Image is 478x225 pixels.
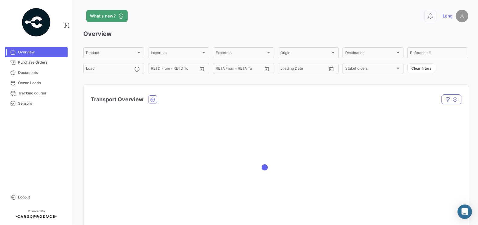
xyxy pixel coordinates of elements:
[456,10,468,22] img: placeholder-user.png
[5,47,68,57] a: Overview
[280,67,289,71] input: From
[90,13,116,19] span: What's new?
[151,67,159,71] input: From
[5,78,68,88] a: Ocean Loads
[18,70,65,75] span: Documents
[5,88,68,98] a: Tracking courier
[457,204,472,219] div: Abrir Intercom Messenger
[18,101,65,106] span: Sensors
[293,67,315,71] input: To
[197,64,206,73] button: Open calendar
[262,64,271,73] button: Open calendar
[5,57,68,68] a: Purchase Orders
[18,90,65,96] span: Tracking courier
[21,7,51,37] img: powered-by.png
[18,80,65,86] span: Ocean Loads
[164,67,186,71] input: To
[345,52,395,56] span: Destination
[228,67,250,71] input: To
[327,64,336,73] button: Open calendar
[407,63,435,73] button: Clear filters
[86,52,136,56] span: Product
[83,30,468,38] h3: Overview
[216,67,224,71] input: From
[151,52,201,56] span: Importers
[86,10,128,22] button: What's new?
[18,195,65,200] span: Logout
[18,49,65,55] span: Overview
[443,13,453,19] span: Lang
[148,96,157,103] button: Ocean
[91,95,143,104] h4: Transport Overview
[18,60,65,65] span: Purchase Orders
[345,67,395,71] span: Stakeholders
[5,98,68,109] a: Sensors
[5,68,68,78] a: Documents
[280,52,330,56] span: Origin
[216,52,266,56] span: Exporters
